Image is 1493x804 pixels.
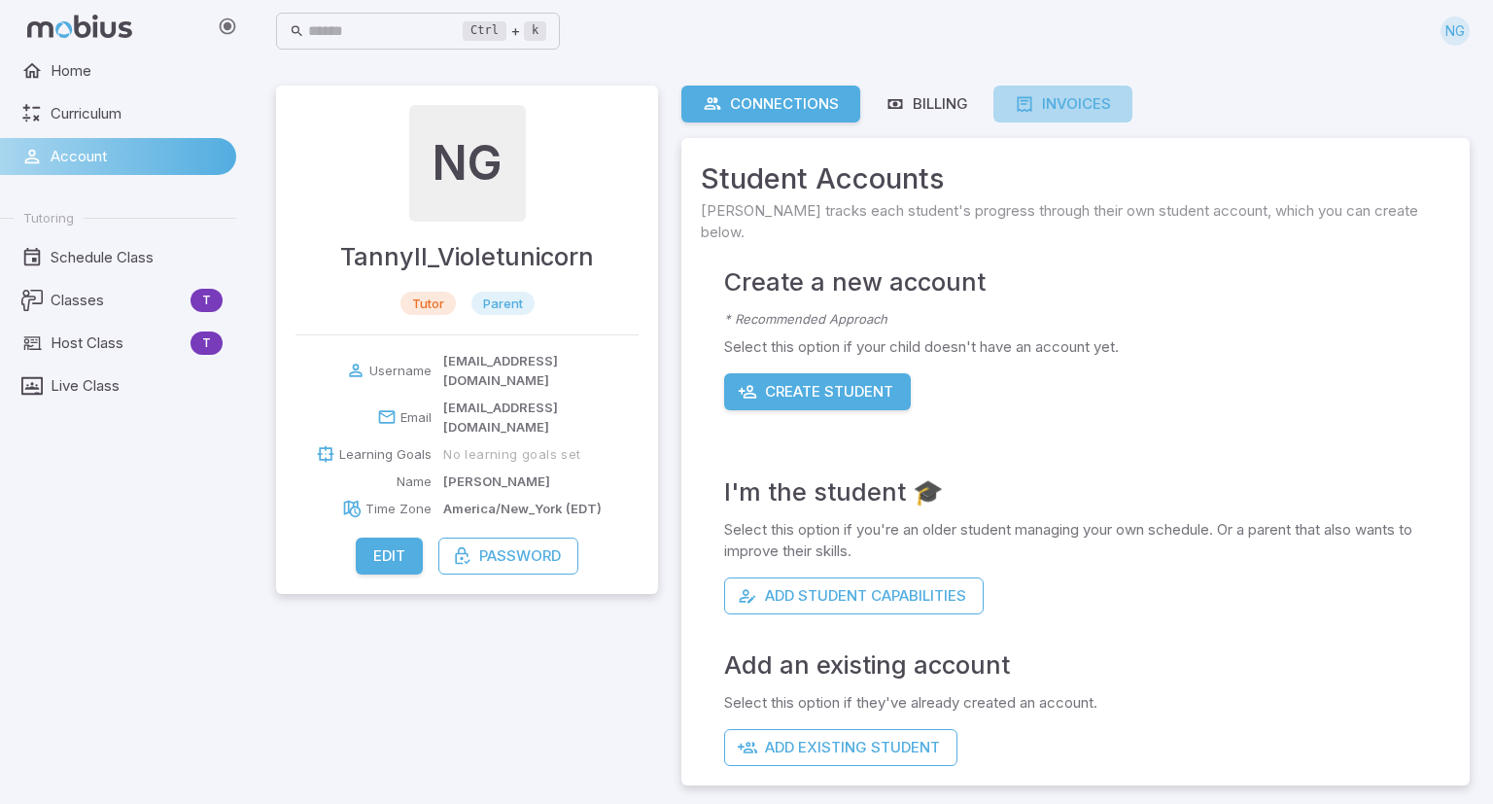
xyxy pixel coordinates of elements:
[356,538,423,575] button: Edit
[51,247,223,268] span: Schedule Class
[443,398,639,437] p: [EMAIL_ADDRESS][DOMAIN_NAME]
[524,21,546,41] kbd: k
[340,237,594,276] h4: Tannyll_Violetunicorn
[400,294,456,313] span: tutor
[443,499,602,518] p: America/New_York (EDT)
[463,19,546,43] div: +
[463,21,506,41] kbd: Ctrl
[51,103,223,124] span: Curriculum
[471,294,535,313] span: parent
[1441,17,1470,46] div: NG
[339,444,432,464] p: Learning Goals
[51,375,223,397] span: Live Class
[724,577,984,614] button: Add Student Capabilities
[51,146,223,167] span: Account
[724,309,1450,329] p: * Recommended Approach
[365,499,432,518] p: Time Zone
[724,646,1450,684] h4: Add an existing account
[409,105,526,222] div: NG
[724,262,1450,301] h4: Create a new account
[51,332,183,354] span: Host Class
[724,729,957,766] button: Add Existing Student
[724,472,1450,511] h4: I'm the student 🎓
[397,472,432,491] p: Name
[438,538,578,575] button: Password
[51,290,183,311] span: Classes
[443,445,580,463] span: No learning goals set
[1015,93,1111,115] div: Invoices
[443,472,550,491] p: [PERSON_NAME]
[703,93,839,115] div: Connections
[23,209,74,227] span: Tutoring
[724,692,1450,714] p: Select this option if they've already created an account.
[724,373,911,410] button: Create Student
[191,291,223,310] span: T
[885,93,968,115] div: Billing
[701,200,1450,243] span: [PERSON_NAME] tracks each student's progress through their own student account, which you can cre...
[701,157,1450,200] span: Student Accounts
[51,60,223,82] span: Home
[400,407,432,427] p: Email
[724,519,1450,562] p: Select this option if you're an older student managing your own schedule. Or a parent that also w...
[191,333,223,353] span: T
[724,336,1450,358] p: Select this option if your child doesn't have an account yet.
[369,361,432,380] p: Username
[443,351,639,390] p: [EMAIL_ADDRESS][DOMAIN_NAME]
